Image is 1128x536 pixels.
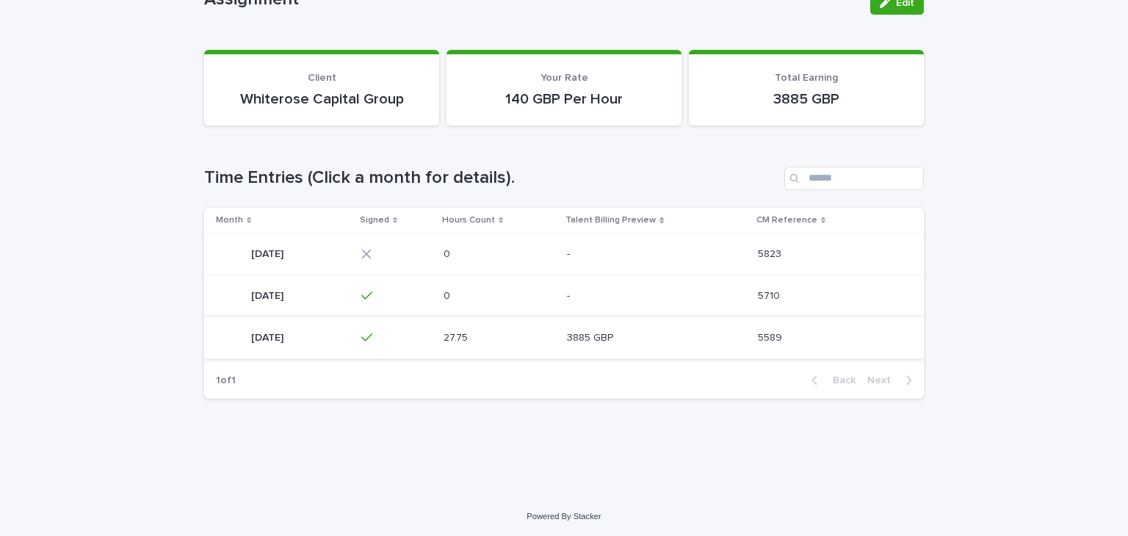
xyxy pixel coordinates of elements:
p: 0 [444,287,453,303]
p: [DATE] [251,245,286,261]
p: CM Reference [756,212,817,228]
p: - [567,245,573,261]
span: Client [308,73,336,83]
span: Total Earning [775,73,838,83]
tr: [DATE][DATE] 27.7527.75 3885 GBP3885 GBP 55895589 [204,316,924,358]
p: [DATE] [251,329,286,344]
p: 0 [444,245,453,261]
p: Month [216,212,243,228]
p: 5589 [758,329,785,344]
input: Search [784,167,924,190]
p: - [567,287,573,303]
button: Next [861,374,924,387]
tr: [DATE][DATE] 00 -- 57105710 [204,275,924,316]
p: 5823 [758,245,784,261]
p: Talent Billing Preview [565,212,656,228]
p: Whiterose Capital Group [222,90,422,108]
p: [DATE] [251,287,286,303]
span: Back [824,375,856,385]
p: Signed [360,212,389,228]
p: 27.75 [444,329,471,344]
p: 3885 GBP [567,329,616,344]
span: Next [867,375,900,385]
p: 140 GBP Per Hour [464,90,664,108]
a: Powered By Stacker [527,512,601,521]
button: Back [800,374,861,387]
span: Your Rate [540,73,588,83]
p: Hours Count [442,212,495,228]
p: 1 of 1 [204,363,247,399]
tr: [DATE][DATE] 00 -- 58235823 [204,233,924,275]
p: 5710 [758,287,783,303]
h1: Time Entries (Click a month for details). [204,167,778,189]
p: 3885 GBP [706,90,906,108]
